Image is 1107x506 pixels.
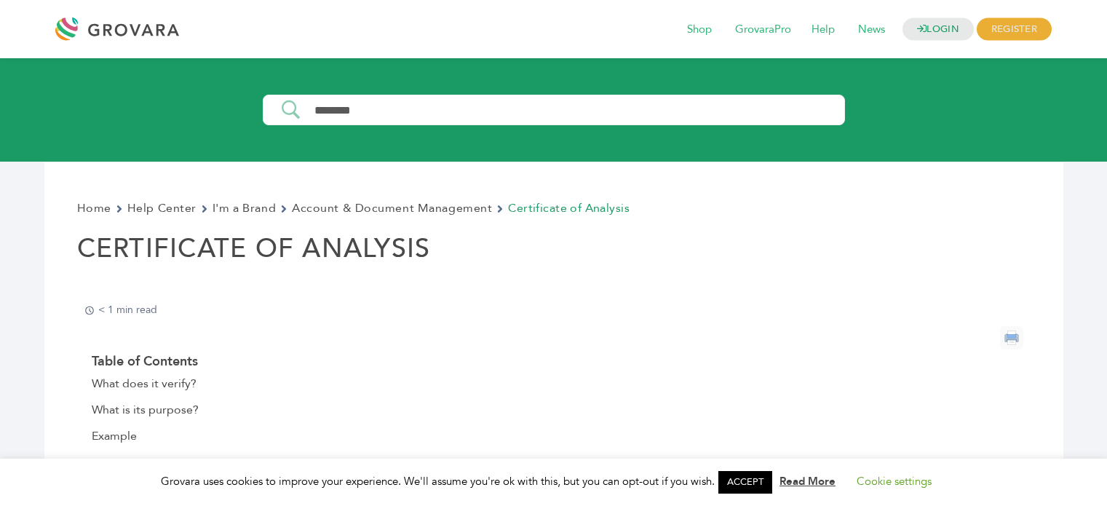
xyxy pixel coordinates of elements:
[902,18,974,41] a: LOGIN
[977,18,1052,41] span: REGISTER
[779,474,836,489] a: Read More
[718,471,772,494] a: ACCEPT
[92,375,197,394] a: What does it verify?
[77,199,111,218] a: Home
[161,474,946,489] span: Grovara uses cookies to improve your experience. We'll assume you're ok with this, but you can op...
[677,22,722,38] a: Shop
[801,22,845,38] a: Help
[508,199,630,218] span: Certificate of Analysis
[92,427,137,446] a: Example
[801,16,845,44] span: Help
[848,22,895,38] a: News
[848,16,895,44] span: News
[84,304,157,316] p: < 1 min read
[213,199,276,218] a: I'm a Brand
[92,401,199,420] a: What is its purpose?
[292,199,492,218] a: Account & Document Management
[725,22,801,38] a: GrovaraPro
[303,104,841,116] input: Search Input
[677,16,722,44] span: Shop
[77,233,1031,293] h1: Certificate of Analysis
[857,474,932,489] a: Cookie settings
[127,199,197,218] a: Help Center
[725,16,801,44] span: GrovaraPro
